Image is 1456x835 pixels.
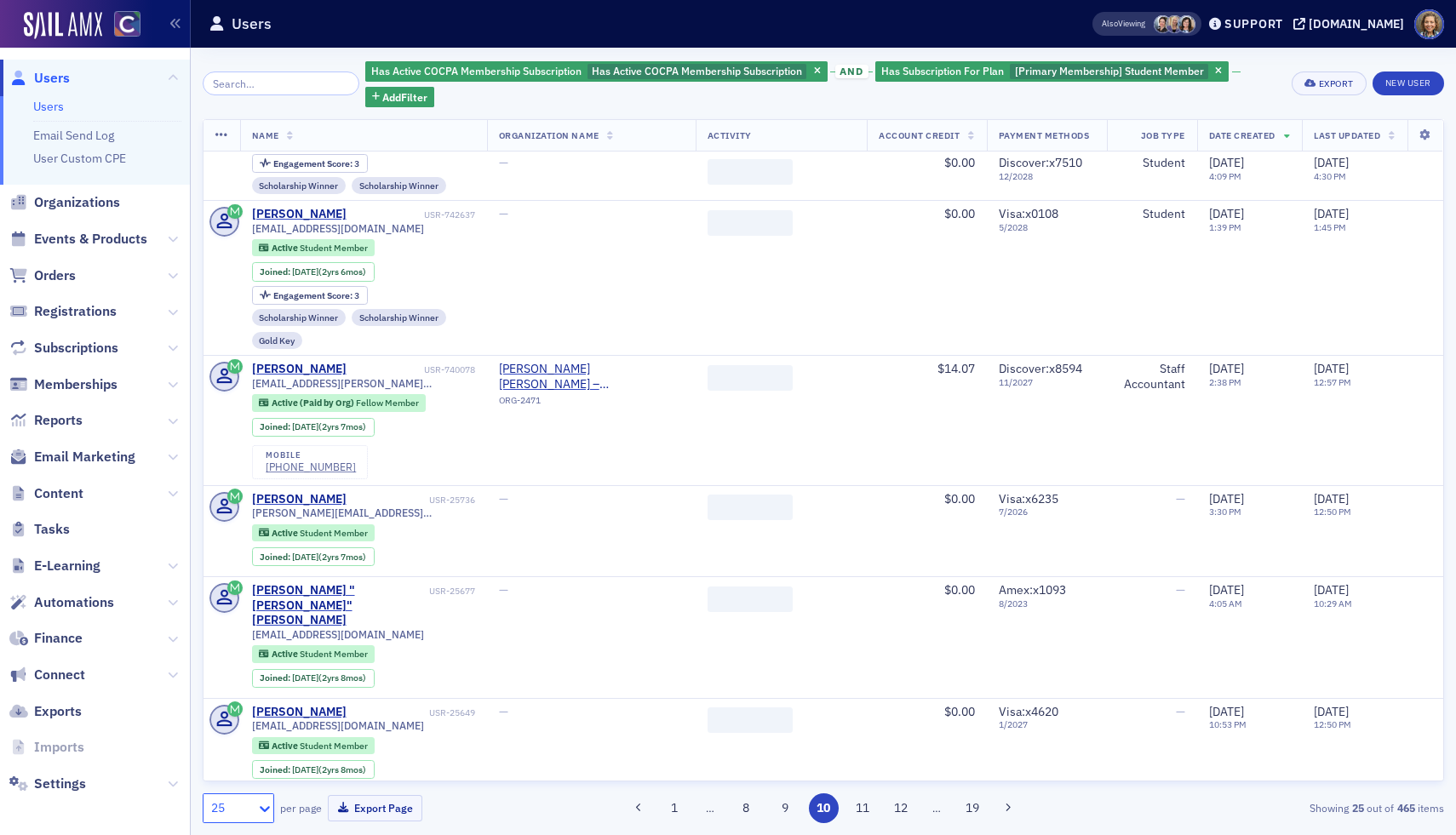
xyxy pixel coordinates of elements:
[1314,206,1349,221] span: [DATE]
[1042,800,1444,815] div: Showing out of items
[9,484,83,503] a: Content
[259,741,367,752] a: Active Student Member
[1309,16,1404,31] div: [DOMAIN_NAME]
[34,520,70,539] span: Tasks
[9,738,84,757] a: Imports
[999,129,1090,141] span: Payment Methods
[1209,361,1244,376] span: [DATE]
[1209,221,1241,233] time: 1:39 PM
[698,800,722,815] span: …
[273,159,359,169] div: 3
[273,157,354,169] span: Engagement Score :
[252,207,347,222] div: [PERSON_NAME]
[259,649,367,660] a: Active Student Member
[34,266,76,285] span: Orders
[731,793,761,823] button: 8
[34,411,83,430] span: Reports
[1178,15,1195,33] span: Stacy Svendsen
[252,394,427,411] div: Active (Paid by Org): Active (Paid by Org): Fellow Member
[499,206,508,221] span: —
[708,159,793,185] span: ‌
[266,460,356,473] a: [PHONE_NUMBER]
[252,286,368,305] div: Engagement Score: 3
[1209,582,1244,598] span: [DATE]
[252,309,347,326] div: Scholarship Winner
[1176,491,1185,506] span: —
[34,484,83,503] span: Content
[252,129,279,141] span: Name
[1224,16,1283,31] div: Support
[1373,71,1444,95] a: New User
[944,491,975,506] span: $0.00
[272,740,300,752] span: Active
[252,628,424,641] span: [EMAIL_ADDRESS][DOMAIN_NAME]
[9,666,85,684] a: Connect
[34,302,117,321] span: Registrations
[1314,221,1346,233] time: 1:45 PM
[999,206,1058,221] span: Visa : x0108
[349,707,475,718] div: USR-25649
[708,210,793,236] span: ‌
[1209,598,1242,609] time: 4:05 AM
[1209,376,1241,388] time: 2:38 PM
[999,719,1095,730] span: 1 / 2027
[114,11,140,37] img: SailAMX
[958,793,988,823] button: 19
[292,420,318,432] span: [DATE]
[999,361,1082,376] span: Discover : x8594
[102,11,140,40] a: View Homepage
[1154,15,1172,33] span: Pamela Galey-Coleman
[34,69,70,88] span: Users
[847,793,877,823] button: 11
[259,527,367,538] a: Active Student Member
[252,377,475,390] span: [EMAIL_ADDRESS][PERSON_NAME][DOMAIN_NAME]
[1209,506,1241,518] time: 3:30 PM
[273,291,359,300] div: 3
[33,128,114,143] a: Email Send Log
[9,339,118,357] a: Subscriptions
[300,242,368,254] span: Student Member
[999,598,1095,609] span: 8 / 2023
[9,520,70,539] a: Tasks
[280,800,322,815] label: per page
[9,629,83,648] a: Finance
[1141,129,1185,141] span: Job Type
[260,764,292,775] span: Joined :
[272,648,300,660] span: Active
[292,672,318,683] span: [DATE]
[708,495,793,520] span: ‌
[1314,170,1346,182] time: 4:30 PM
[9,230,147,249] a: Events & Products
[429,586,475,597] div: USR-25677
[34,738,84,757] span: Imports
[1349,800,1367,815] strong: 25
[1119,362,1185,392] div: Staff Accountant
[356,397,419,409] span: Fellow Member
[708,707,793,733] span: ‌
[292,266,366,277] div: (2yrs 6mos)
[371,64,582,77] span: Has Active COCPA Membership Subscription
[1209,718,1247,730] time: 10:53 PM
[9,593,114,612] a: Automations
[292,764,318,775] span: [DATE]
[708,586,793,612] span: ‌
[999,582,1066,598] span: Amex : x1093
[252,418,375,437] div: Joined: 2023-02-23 00:00:00
[260,552,292,563] span: Joined :
[999,171,1095,182] span: 12 / 2028
[1209,170,1241,182] time: 4:09 PM
[1209,491,1244,506] span: [DATE]
[9,193,120,212] a: Organizations
[660,793,690,823] button: 1
[999,155,1082,170] span: Discover : x7510
[349,364,475,375] div: USR-740078
[499,582,508,598] span: —
[835,65,868,78] span: and
[9,411,83,430] a: Reports
[259,397,418,409] a: Active (Paid by Org) Fellow Member
[1176,704,1185,719] span: —
[349,209,475,220] div: USR-742637
[1119,207,1185,222] div: Student
[352,309,446,326] div: Scholarship Winner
